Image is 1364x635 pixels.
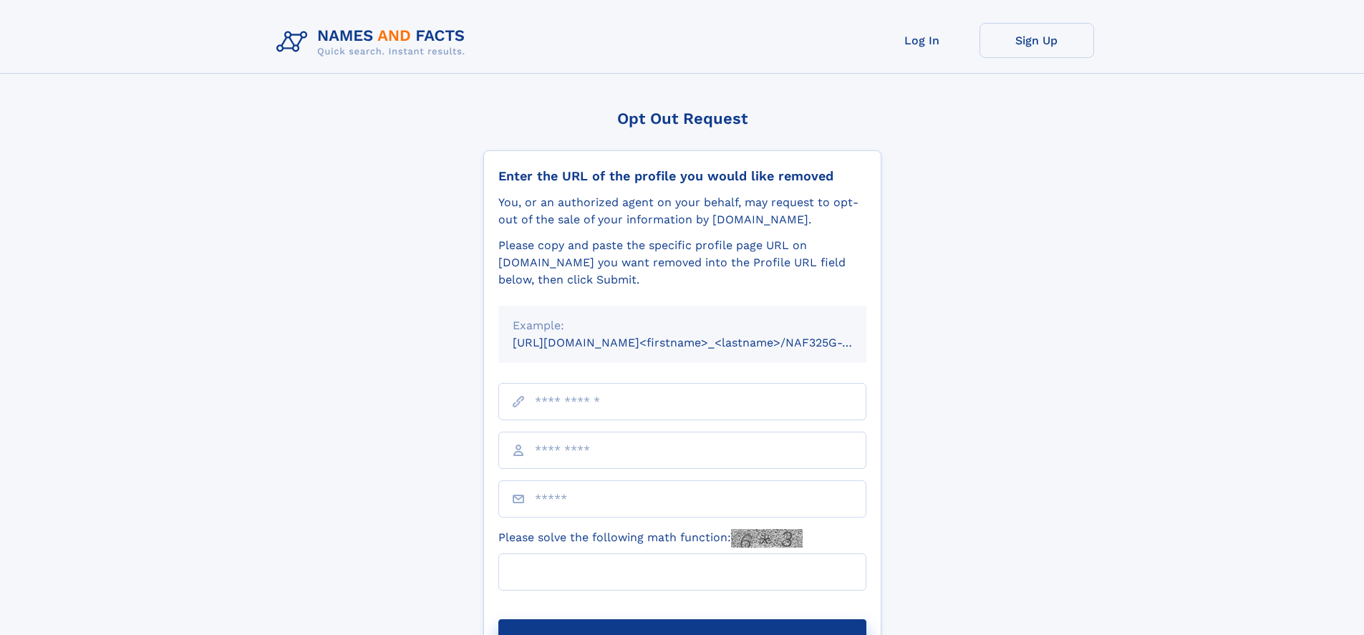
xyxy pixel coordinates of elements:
[498,194,866,228] div: You, or an authorized agent on your behalf, may request to opt-out of the sale of your informatio...
[513,317,852,334] div: Example:
[498,529,803,548] label: Please solve the following math function:
[498,237,866,289] div: Please copy and paste the specific profile page URL on [DOMAIN_NAME] you want removed into the Pr...
[271,23,477,62] img: Logo Names and Facts
[513,336,894,349] small: [URL][DOMAIN_NAME]<firstname>_<lastname>/NAF325G-xxxxxxxx
[483,110,881,127] div: Opt Out Request
[498,168,866,184] div: Enter the URL of the profile you would like removed
[980,23,1094,58] a: Sign Up
[865,23,980,58] a: Log In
